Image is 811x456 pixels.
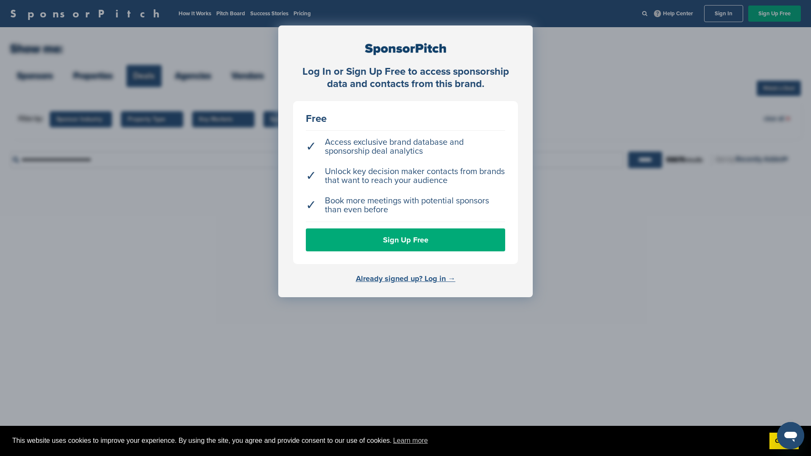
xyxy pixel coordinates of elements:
[12,434,763,447] span: This website uses cookies to improve your experience. By using the site, you agree and provide co...
[306,201,316,210] span: ✓
[306,114,505,124] div: Free
[306,142,316,151] span: ✓
[777,422,804,449] iframe: Pulsante per aprire la finestra di messaggistica
[306,228,505,251] a: Sign Up Free
[769,433,799,450] a: dismiss cookie message
[392,434,429,447] a: learn more about cookies
[306,134,505,160] li: Access exclusive brand database and sponsorship deal analytics
[293,66,518,90] div: Log In or Sign Up Free to access sponsorship data and contacts from this brand.
[306,192,505,219] li: Book more meetings with potential sponsors than even before
[306,163,505,189] li: Unlock key decision maker contacts from brands that want to reach your audience
[306,172,316,180] span: ✓
[356,274,456,283] a: Already signed up? Log in →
